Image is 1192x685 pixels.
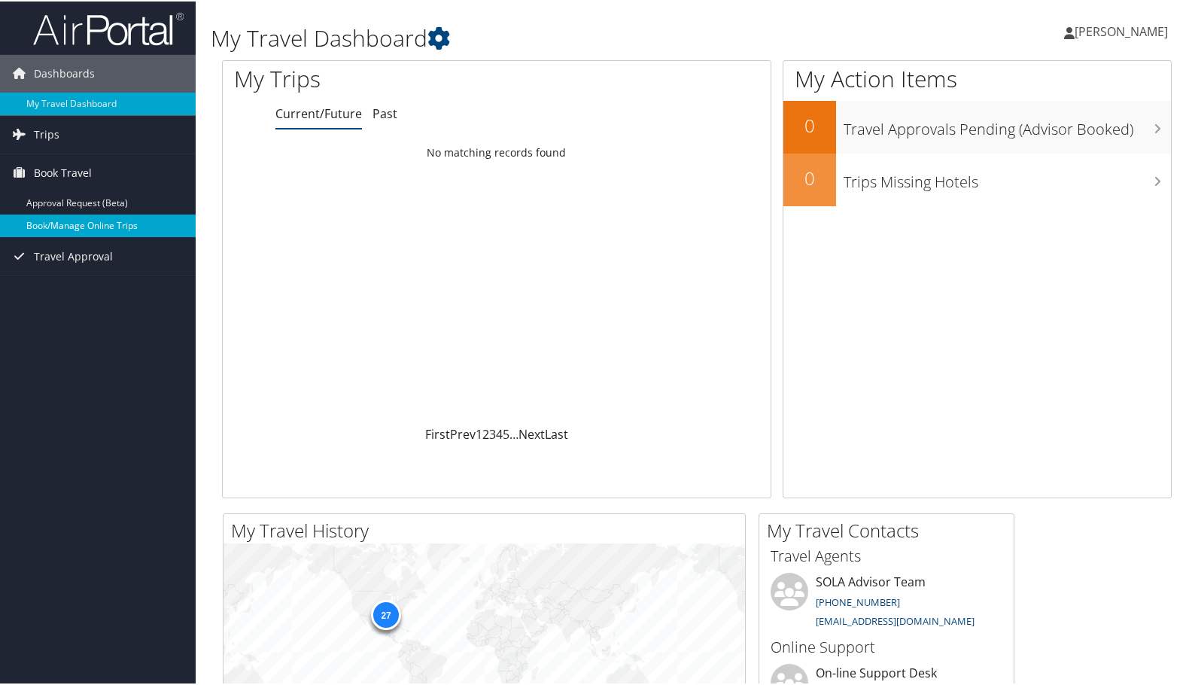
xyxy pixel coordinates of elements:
[783,152,1171,205] a: 0Trips Missing Hotels
[1064,8,1183,53] a: [PERSON_NAME]
[545,425,568,441] a: Last
[509,425,518,441] span: …
[816,594,900,607] a: [PHONE_NUMBER]
[34,53,95,91] span: Dashboards
[783,164,836,190] h2: 0
[496,425,503,441] a: 4
[489,425,496,441] a: 3
[783,99,1171,152] a: 0Travel Approvals Pending (Advisor Booked)
[518,425,545,441] a: Next
[476,425,482,441] a: 1
[450,425,476,441] a: Prev
[34,114,59,152] span: Trips
[211,21,859,53] h1: My Travel Dashboard
[816,613,975,626] a: [EMAIL_ADDRESS][DOMAIN_NAME]
[844,110,1171,139] h3: Travel Approvals Pending (Advisor Booked)
[767,516,1014,542] h2: My Travel Contacts
[503,425,509,441] a: 5
[783,111,836,137] h2: 0
[34,236,113,274] span: Travel Approval
[844,163,1171,191] h3: Trips Missing Hotels
[234,62,531,93] h1: My Trips
[425,425,450,441] a: First
[783,62,1171,93] h1: My Action Items
[771,544,1002,565] h3: Travel Agents
[231,516,745,542] h2: My Travel History
[763,571,1010,633] li: SOLA Advisor Team
[482,425,489,441] a: 2
[33,10,184,45] img: airportal-logo.png
[34,153,92,190] span: Book Travel
[1075,22,1168,38] span: [PERSON_NAME]
[223,138,771,165] td: No matching records found
[771,635,1002,656] h3: Online Support
[275,104,362,120] a: Current/Future
[372,104,397,120] a: Past
[371,598,401,629] div: 27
